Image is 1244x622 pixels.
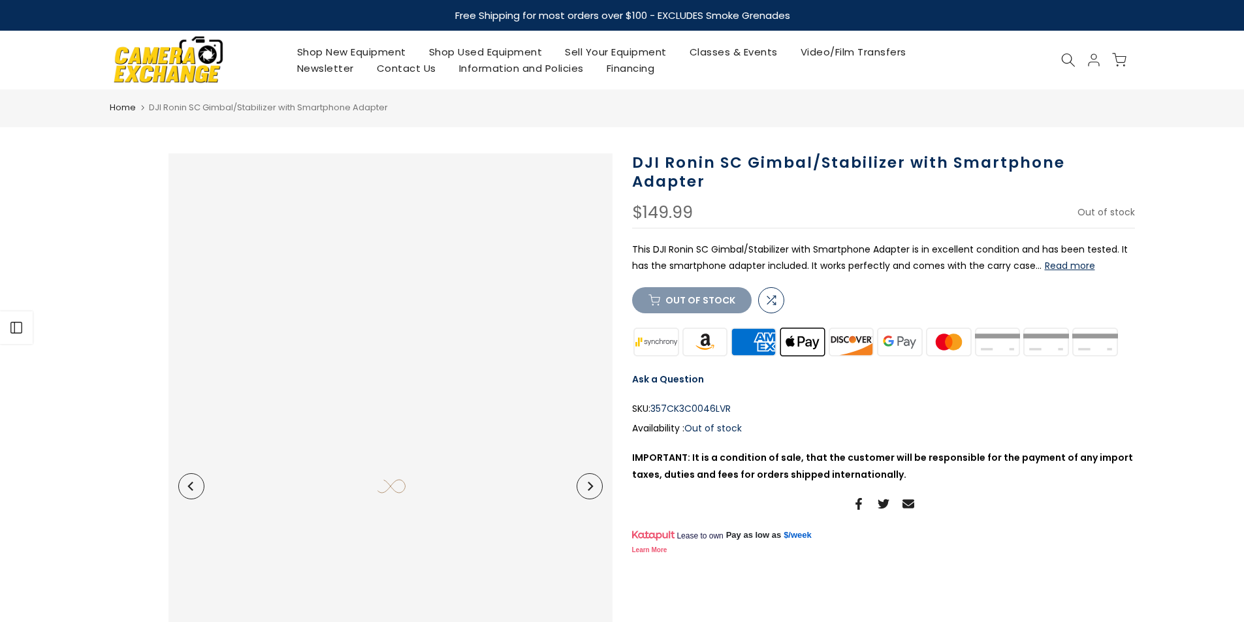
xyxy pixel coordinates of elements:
[1045,260,1095,272] button: Read more
[827,326,876,358] img: discover
[447,60,595,76] a: Information and Policies
[878,496,889,512] a: Share on Twitter
[632,326,681,358] img: synchrony
[632,546,667,553] a: Learn More
[365,60,447,76] a: Contact Us
[632,373,704,386] a: Ask a Question
[110,101,136,114] a: Home
[1070,326,1119,358] img: visa
[285,44,417,60] a: Shop New Equipment
[554,44,678,60] a: Sell Your Equipment
[726,529,782,541] span: Pay as low as
[632,204,693,221] div: $149.99
[876,326,925,358] img: google pay
[680,326,729,358] img: amazon payments
[789,44,917,60] a: Video/Film Transfers
[285,60,365,76] a: Newsletter
[924,326,973,358] img: master
[455,8,789,22] strong: Free Shipping for most orders over $100 - EXCLUDES Smoke Grenades
[902,496,914,512] a: Share on Email
[678,44,789,60] a: Classes & Events
[632,401,1135,417] div: SKU:
[784,529,812,541] a: $/week
[729,326,778,358] img: american express
[973,326,1022,358] img: paypal
[149,101,388,114] span: DJI Ronin SC Gimbal/Stabilizer with Smartphone Adapter
[1022,326,1071,358] img: shopify pay
[684,422,742,435] span: Out of stock
[595,60,666,76] a: Financing
[650,401,731,417] span: 357CK3C0046LVR
[417,44,554,60] a: Shop Used Equipment
[853,496,865,512] a: Share on Facebook
[632,451,1133,480] strong: IMPORTANT: It is a condition of sale, that the customer will be responsible for the payment of an...
[1077,206,1135,219] span: Out of stock
[778,326,827,358] img: apple pay
[632,420,1135,437] div: Availability :
[677,531,723,541] span: Lease to own
[632,153,1135,191] h1: DJI Ronin SC Gimbal/Stabilizer with Smartphone Adapter
[178,473,204,499] button: Previous
[632,241,1135,274] p: This DJI Ronin SC Gimbal/Stabilizer with Smartphone Adapter is in excellent condition and has bee...
[577,473,603,499] button: Next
